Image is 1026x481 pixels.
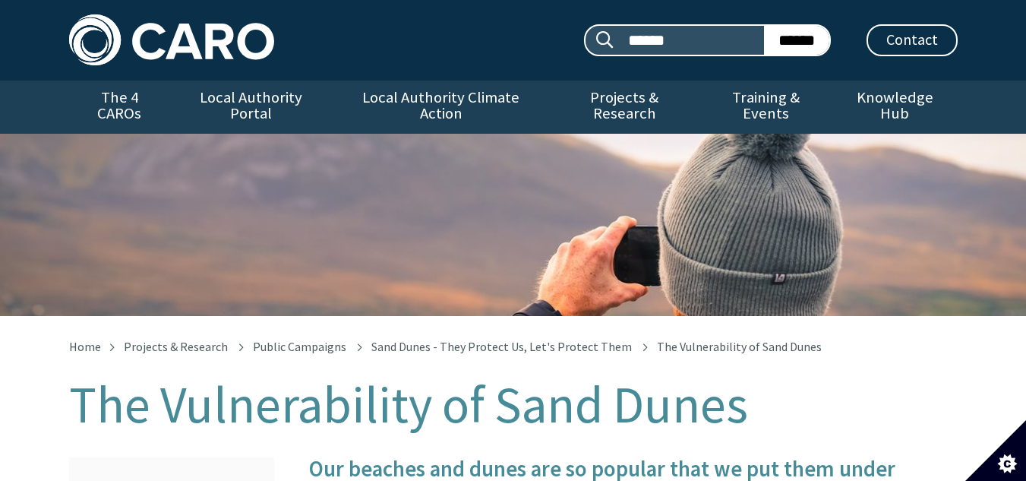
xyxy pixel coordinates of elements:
span: The Vulnerability of Sand Dunes [657,339,822,354]
img: Caro logo [69,14,274,65]
a: Local Authority Climate Action [333,81,549,134]
a: Public Campaigns [253,339,346,354]
a: Sand Dunes - They Protect Us, Let's Protect Them [371,339,632,354]
a: Contact [867,24,958,56]
a: Projects & Research [549,81,699,134]
a: Training & Events [699,81,832,134]
a: Home [69,339,101,354]
a: The 4 CAROs [69,81,170,134]
h1: The Vulnerability of Sand Dunes [69,377,958,433]
a: Projects & Research [124,339,228,354]
a: Local Authority Portal [170,81,333,134]
a: Knowledge Hub [832,81,957,134]
button: Set cookie preferences [965,420,1026,481]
